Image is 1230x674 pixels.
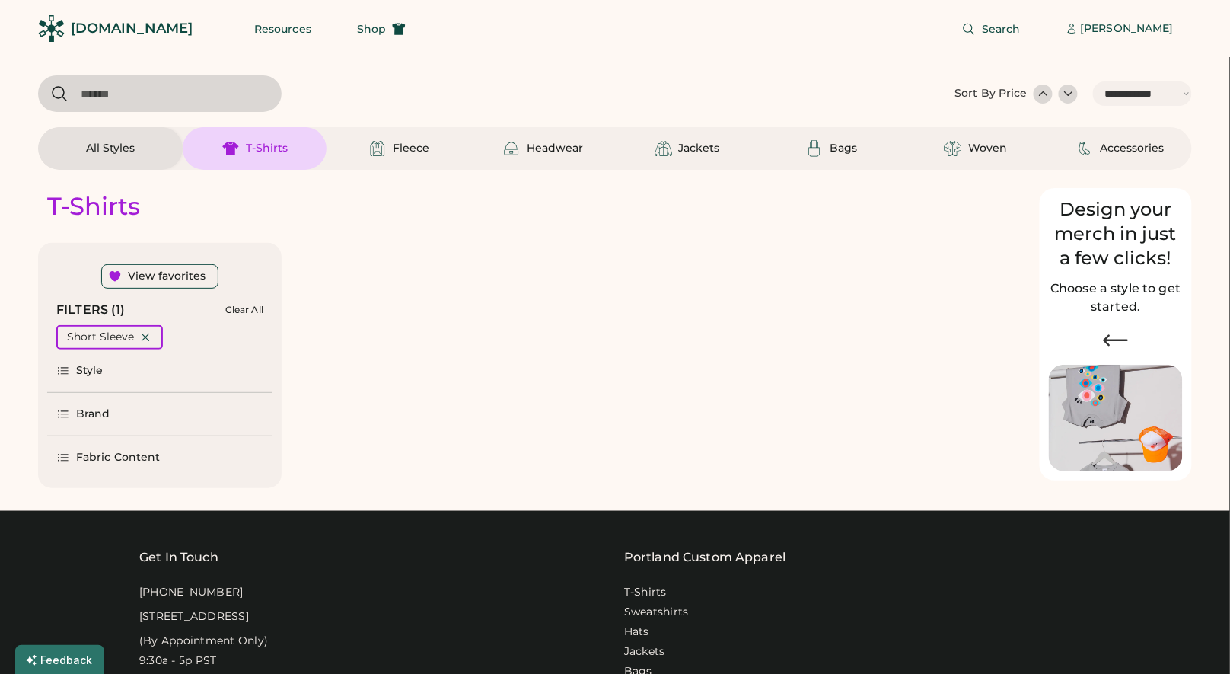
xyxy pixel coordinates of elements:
[128,269,206,284] div: View favorites
[1081,21,1174,37] div: [PERSON_NAME]
[47,191,140,222] div: T-Shirts
[139,634,268,649] div: (By Appointment Only)
[805,139,824,158] img: Bags Icon
[955,86,1028,101] div: Sort By Price
[1100,141,1164,156] div: Accessories
[76,450,160,465] div: Fabric Content
[368,139,387,158] img: Fleece Icon
[679,141,720,156] div: Jackets
[225,305,263,315] div: Clear All
[1049,280,1183,316] h2: Choose a style to get started.
[71,19,193,38] div: [DOMAIN_NAME]
[502,139,521,158] img: Headwear Icon
[339,14,424,44] button: Shop
[56,301,126,319] div: FILTERS (1)
[357,24,386,34] span: Shop
[982,24,1021,34] span: Search
[38,15,65,42] img: Rendered Logo - Screens
[655,139,673,158] img: Jackets Icon
[1049,365,1183,472] img: Image of Lisa Congdon Eye Print on T-Shirt and Hat
[944,139,962,158] img: Woven Icon
[139,585,244,600] div: [PHONE_NUMBER]
[76,407,110,422] div: Brand
[624,624,649,640] a: Hats
[624,605,689,620] a: Sweatshirts
[1075,139,1094,158] img: Accessories Icon
[944,14,1039,44] button: Search
[246,141,288,156] div: T-Shirts
[393,141,429,156] div: Fleece
[139,609,249,624] div: [STREET_ADDRESS]
[968,141,1007,156] div: Woven
[139,548,218,567] div: Get In Touch
[624,585,667,600] a: T-Shirts
[86,141,135,156] div: All Styles
[624,548,785,567] a: Portland Custom Apparel
[76,363,104,379] div: Style
[221,139,240,158] img: T-Shirts Icon
[830,141,857,156] div: Bags
[624,644,665,660] a: Jackets
[67,330,134,345] div: Short Sleeve
[1049,197,1183,270] div: Design your merch in just a few clicks!
[527,141,583,156] div: Headwear
[236,14,330,44] button: Resources
[139,653,217,669] div: 9:30a - 5p PST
